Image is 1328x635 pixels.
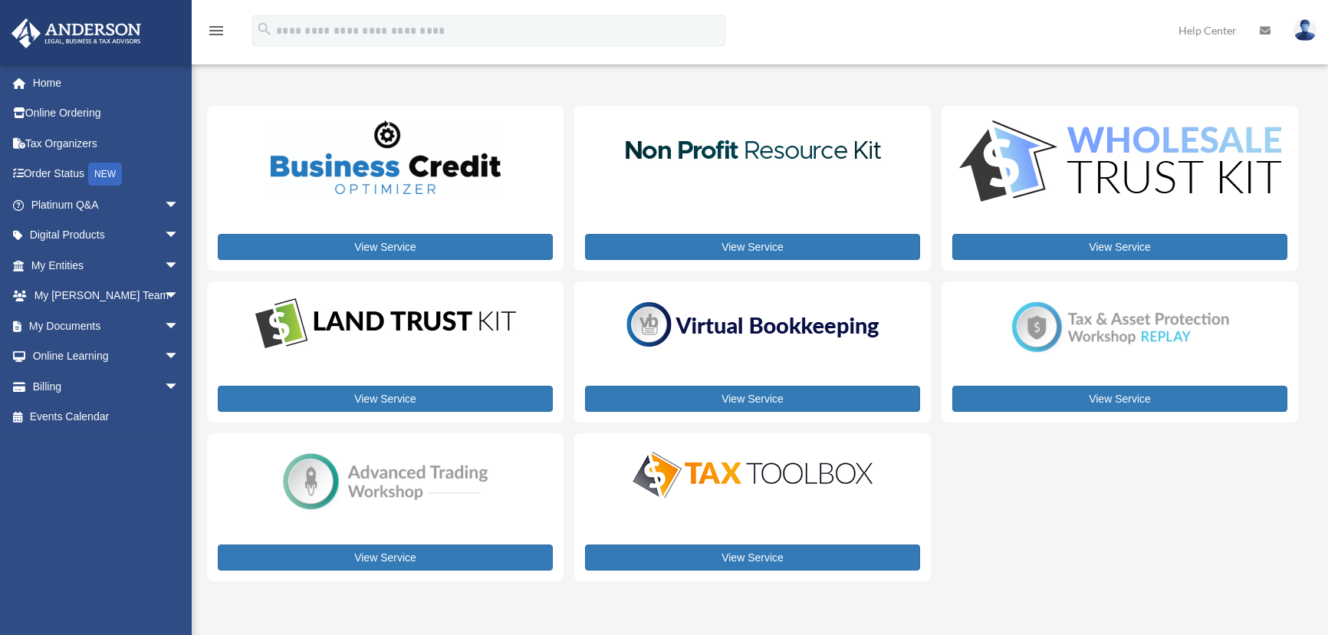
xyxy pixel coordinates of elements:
a: Events Calendar [11,402,202,433]
a: View Service [585,545,920,571]
span: arrow_drop_down [164,311,195,342]
a: My Documentsarrow_drop_down [11,311,202,341]
i: search [256,21,273,38]
a: View Service [218,545,553,571]
span: arrow_drop_down [164,281,195,312]
i: menu [207,21,225,40]
a: Online Learningarrow_drop_down [11,341,202,372]
a: Tax Organizers [11,128,202,159]
a: Platinum Q&Aarrow_drop_down [11,189,202,220]
a: My Entitiesarrow_drop_down [11,250,202,281]
a: View Service [952,234,1287,260]
a: Home [11,67,202,98]
a: View Service [218,386,553,412]
a: View Service [218,234,553,260]
a: Billingarrow_drop_down [11,371,202,402]
a: Digital Productsarrow_drop_down [11,220,195,251]
img: Anderson Advisors Platinum Portal [7,18,146,48]
a: View Service [952,386,1287,412]
div: NEW [88,163,122,186]
a: menu [207,27,225,40]
a: Order StatusNEW [11,159,202,190]
span: arrow_drop_down [164,220,195,252]
span: arrow_drop_down [164,341,195,373]
a: View Service [585,386,920,412]
a: My [PERSON_NAME] Teamarrow_drop_down [11,281,202,311]
span: arrow_drop_down [164,189,195,221]
a: Online Ordering [11,98,202,129]
span: arrow_drop_down [164,371,195,403]
img: User Pic [1293,19,1316,41]
span: arrow_drop_down [164,250,195,281]
a: View Service [585,234,920,260]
